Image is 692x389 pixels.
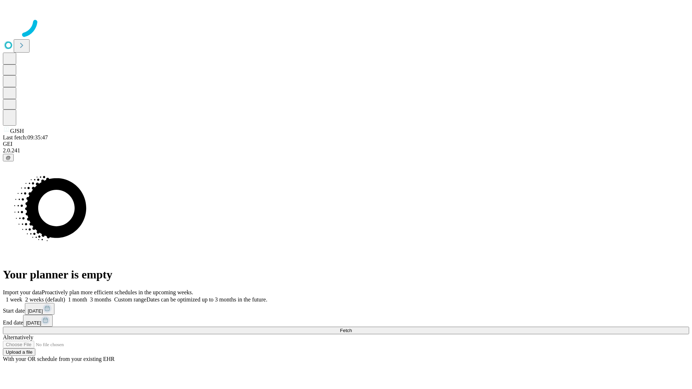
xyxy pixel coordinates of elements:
[3,315,689,327] div: End date
[42,289,193,295] span: Proactively plan more efficient schedules in the upcoming weeks.
[114,296,146,303] span: Custom range
[3,268,689,281] h1: Your planner is empty
[25,303,54,315] button: [DATE]
[3,147,689,154] div: 2.0.241
[3,327,689,334] button: Fetch
[28,308,43,314] span: [DATE]
[6,296,22,303] span: 1 week
[3,348,35,356] button: Upload a file
[340,328,352,333] span: Fetch
[3,134,48,140] span: Last fetch: 09:35:47
[10,128,24,134] span: GJSH
[25,296,65,303] span: 2 weeks (default)
[90,296,111,303] span: 3 months
[26,320,41,326] span: [DATE]
[3,356,115,362] span: With your OR schedule from your existing EHR
[3,289,42,295] span: Import your data
[3,154,14,161] button: @
[3,334,33,340] span: Alternatively
[3,141,689,147] div: GEI
[3,303,689,315] div: Start date
[23,315,53,327] button: [DATE]
[68,296,87,303] span: 1 month
[146,296,267,303] span: Dates can be optimized up to 3 months in the future.
[6,155,11,160] span: @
